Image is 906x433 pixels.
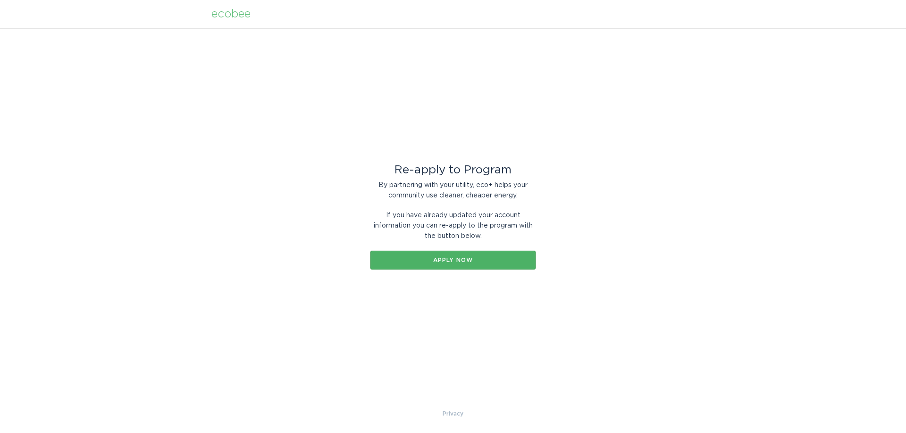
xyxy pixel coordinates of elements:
div: Apply now [375,257,531,263]
div: Re-apply to Program [370,165,536,175]
a: Privacy Policy & Terms of Use [443,408,463,419]
button: Apply now [370,251,536,270]
div: ecobee [211,9,251,19]
div: By partnering with your utility, eco+ helps your community use cleaner, cheaper energy. [370,180,536,201]
div: If you have already updated your account information you can re-apply to the program with the but... [370,210,536,241]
